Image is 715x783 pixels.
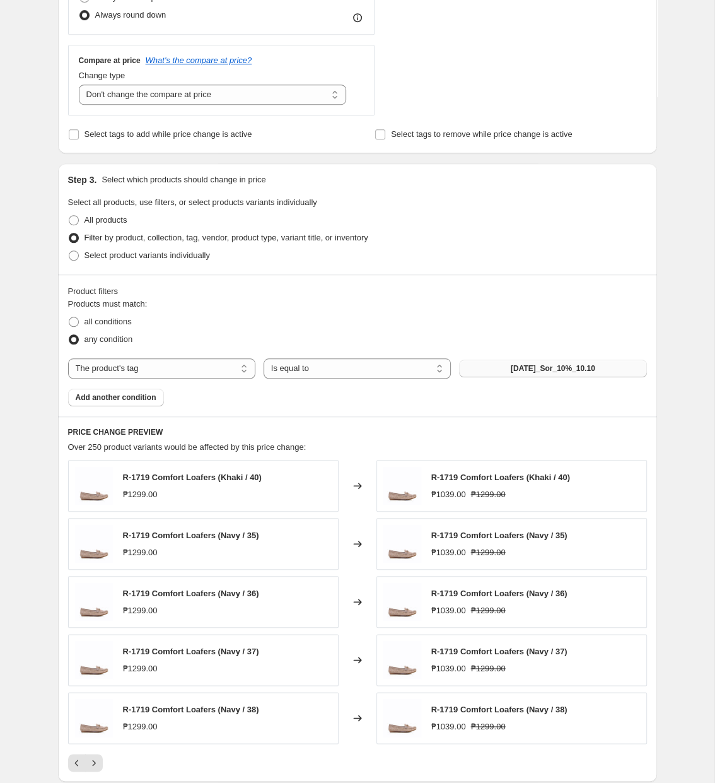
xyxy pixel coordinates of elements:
img: R1719_Khaki_1_80x.jpg [383,467,421,505]
img: R1719_Khaki_1_80x.jpg [75,525,113,563]
img: R1719_Khaki_1_80x.jpg [383,525,421,563]
div: ₱1039.00 [431,604,466,617]
div: ₱1299.00 [123,604,158,617]
div: ₱1299.00 [123,488,158,501]
span: R-1719 Comfort Loafers (Navy / 36) [123,589,259,598]
span: R-1719 Comfort Loafers (Navy / 38) [431,705,567,714]
div: Product filters [68,285,647,298]
img: R1719_Khaki_1_80x.jpg [75,467,113,505]
button: Add another condition [68,389,164,406]
button: What's the compare at price? [146,56,252,65]
div: ₱1299.00 [123,662,158,675]
span: R-1719 Comfort Loafers (Navy / 36) [431,589,567,598]
img: R1719_Khaki_1_80x.jpg [75,583,113,621]
div: ₱1299.00 [123,546,158,559]
span: any condition [84,334,133,344]
span: R-1719 Comfort Loafers (Khaki / 40) [123,473,262,482]
span: Add another condition [76,392,156,403]
img: R1719_Khaki_1_80x.jpg [75,641,113,679]
img: R1719_Khaki_1_80x.jpg [383,699,421,737]
span: R-1719 Comfort Loafers (Navy / 35) [123,531,259,540]
span: R-1719 Comfort Loafers (Navy / 37) [123,647,259,656]
div: ₱1039.00 [431,662,466,675]
button: Previous [68,754,86,772]
strike: ₱1299.00 [471,546,506,559]
span: R-1719 Comfort Loafers (Navy / 35) [431,531,567,540]
strike: ₱1299.00 [471,662,506,675]
button: Next [85,754,103,772]
span: Filter by product, collection, tag, vendor, product type, variant title, or inventory [84,233,368,242]
img: R1719_Khaki_1_80x.jpg [75,699,113,737]
h3: Compare at price [79,56,141,66]
span: Products must match: [68,299,148,309]
span: Select product variants individually [84,250,210,260]
button: [DATE]_Sor_10%_10.10 [459,360,646,377]
span: Select all products, use filters, or select products variants individually [68,197,317,207]
span: Over 250 product variants would be affected by this price change: [68,442,306,452]
div: ₱1039.00 [431,488,466,501]
strike: ₱1299.00 [471,604,506,617]
strike: ₱1299.00 [471,488,506,501]
div: ₱1039.00 [431,546,466,559]
nav: Pagination [68,754,103,772]
div: ₱1299.00 [123,721,158,733]
span: R-1719 Comfort Loafers (Khaki / 40) [431,473,570,482]
span: all conditions [84,317,132,326]
span: All products [84,215,127,225]
img: R1719_Khaki_1_80x.jpg [383,583,421,621]
img: R1719_Khaki_1_80x.jpg [383,641,421,679]
span: Always round down [95,10,166,20]
h2: Step 3. [68,174,97,186]
span: Select tags to remove while price change is active [391,129,573,139]
span: R-1719 Comfort Loafers (Navy / 38) [123,705,259,714]
span: [DATE]_Sor_10%_10.10 [511,363,595,374]
p: Select which products should change in price [102,174,265,186]
span: Select tags to add while price change is active [84,129,252,139]
span: R-1719 Comfort Loafers (Navy / 37) [431,647,567,656]
h6: PRICE CHANGE PREVIEW [68,427,647,437]
strike: ₱1299.00 [471,721,506,733]
div: ₱1039.00 [431,721,466,733]
span: Change type [79,71,125,80]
